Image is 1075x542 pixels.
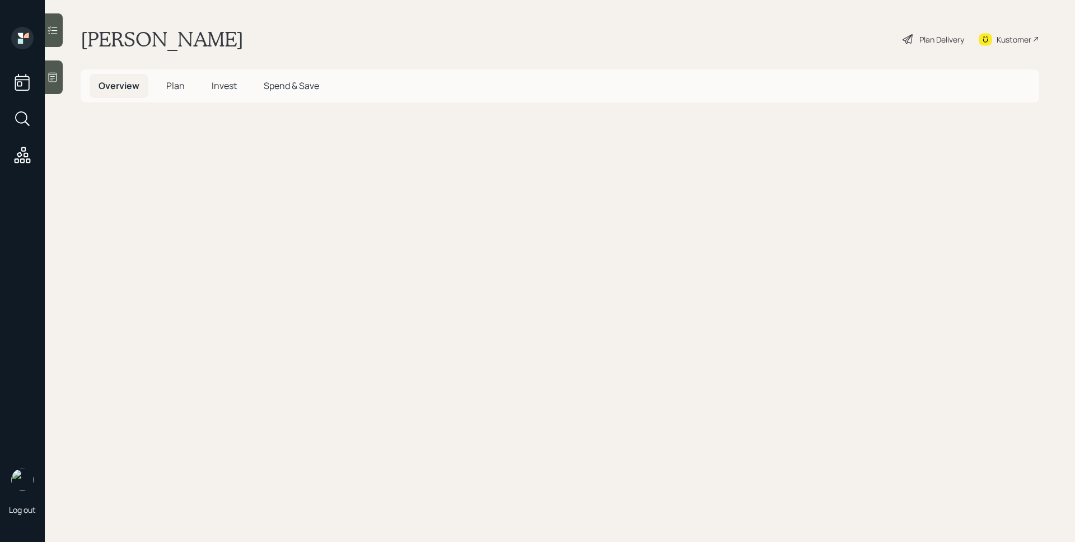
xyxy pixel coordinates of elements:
[919,34,964,45] div: Plan Delivery
[166,80,185,92] span: Plan
[99,80,139,92] span: Overview
[11,469,34,491] img: retirable_logo.png
[9,504,36,515] div: Log out
[264,80,319,92] span: Spend & Save
[81,27,244,52] h1: [PERSON_NAME]
[997,34,1031,45] div: Kustomer
[212,80,237,92] span: Invest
